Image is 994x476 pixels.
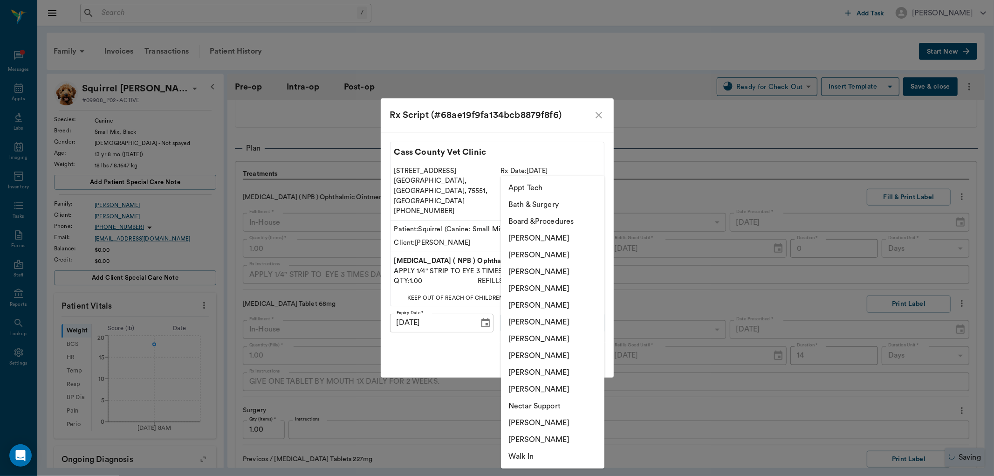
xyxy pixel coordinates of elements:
[501,196,604,213] li: Bath & Surgery
[501,431,604,448] li: [PERSON_NAME]
[501,414,604,431] li: [PERSON_NAME]
[501,297,604,314] li: [PERSON_NAME]
[501,230,604,247] li: [PERSON_NAME]
[501,364,604,381] li: [PERSON_NAME]
[501,331,604,347] li: [PERSON_NAME]
[501,314,604,331] li: [PERSON_NAME]
[501,398,604,414] li: Nectar Support
[501,213,604,230] li: Board &Procedures
[501,280,604,297] li: [PERSON_NAME]
[501,247,604,263] li: [PERSON_NAME]
[9,444,32,467] div: Open Intercom Messenger
[501,347,604,364] li: [PERSON_NAME]
[501,179,604,196] li: Appt Tech
[501,448,604,465] li: Walk In
[501,263,604,280] li: [PERSON_NAME]
[501,381,604,398] li: [PERSON_NAME]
